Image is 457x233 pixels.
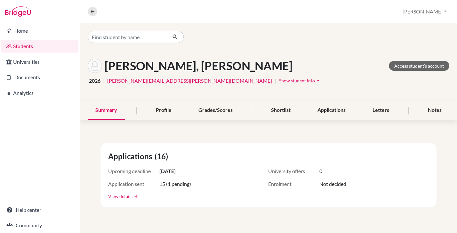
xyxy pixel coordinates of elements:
[1,219,78,232] a: Community
[132,194,138,199] a: arrow_forward
[1,71,78,84] a: Documents
[319,167,322,175] span: 0
[191,101,240,120] div: Grades/Scores
[310,101,353,120] div: Applications
[1,55,78,68] a: Universities
[1,40,78,53] a: Students
[319,180,346,188] span: Not decided
[420,101,449,120] div: Notes
[1,204,78,216] a: Help center
[88,101,125,120] div: Summary
[268,167,319,175] span: University offers
[108,193,132,200] a: View details
[400,5,449,18] button: [PERSON_NAME]
[279,78,315,83] span: Show student info
[89,77,100,85] span: 2026
[159,167,176,175] span: [DATE]
[1,24,78,37] a: Home
[159,180,191,188] span: 15 (1 pending)
[275,77,276,85] span: |
[263,101,298,120] div: Shortlist
[108,180,159,188] span: Application sent
[148,101,179,120] div: Profile
[315,77,321,84] i: arrow_drop_down
[365,101,397,120] div: Letters
[5,6,31,17] img: Bridge-U
[107,77,272,85] a: [PERSON_NAME][EMAIL_ADDRESS][PERSON_NAME][DOMAIN_NAME]
[279,76,322,86] button: Show student infoarrow_drop_down
[103,77,105,85] span: |
[389,61,449,71] a: Access student's account
[268,180,319,188] span: Enrolment
[108,167,159,175] span: Upcoming deadline
[1,87,78,99] a: Analytics
[88,31,167,43] input: Find student by name...
[88,59,102,73] img: Maria Clara Furtado's avatar
[108,151,155,162] span: Applications
[155,151,171,162] span: (16)
[105,59,293,73] h1: [PERSON_NAME], [PERSON_NAME]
